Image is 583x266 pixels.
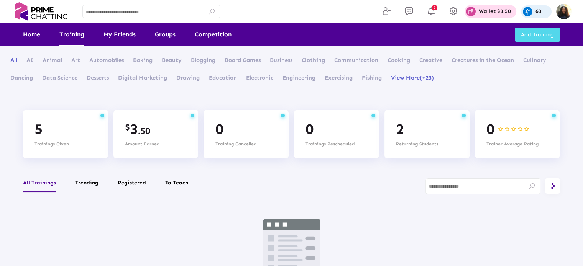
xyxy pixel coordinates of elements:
a: Competition [195,23,232,46]
a: Training [59,23,84,46]
span: .50 [138,125,150,136]
button: Trending [75,178,99,192]
span: Fishing [362,74,382,81]
span: View More(+23) [391,74,434,81]
span: Art [71,57,80,64]
span: Electronic [246,74,273,81]
button: All Trainings [23,178,56,192]
span: Dancing [10,74,33,81]
button: To Teach [165,178,188,192]
button: Add Training [515,28,560,42]
span: Baking [133,57,153,64]
span: Engineering [282,74,315,81]
p: 0 [215,121,277,137]
span: Drawing [176,74,200,81]
img: logo [11,2,71,21]
span: Culinary [523,57,546,64]
span: Board Games [225,57,261,64]
span: Clothing [302,57,325,64]
p: Trainer Average Rating [486,141,549,147]
span: Business [270,57,292,64]
a: Home [23,23,40,46]
span: Creative [419,57,442,64]
span: Blogging [191,57,215,64]
p: Amount Earned [125,141,187,147]
span: Digital Marketing [118,74,167,81]
span: All [10,57,17,64]
button: Registered [118,178,146,192]
span: AI [26,57,33,64]
span: Creatures in the Ocean [452,57,514,64]
span: Beauty [162,57,182,64]
span: Cooking [388,57,410,64]
span: Data Science [42,74,77,81]
a: Groups [155,23,176,46]
p: Trainings Given [34,141,97,147]
p: 0 [305,121,368,137]
img: img [556,4,572,19]
p: Trainings Rescheduled [305,141,368,147]
span: Animal [43,57,62,64]
span: $ [125,121,130,132]
span: 9 [432,5,437,10]
p: 5 [34,121,97,137]
span: Automobiles [89,57,124,64]
a: My Friends [103,23,136,46]
span: Desserts [87,74,109,81]
span: Add Training [521,31,554,38]
p: Wallet $3.50 [479,9,511,14]
p: 2 [396,121,458,137]
p: Returning Students [396,141,458,147]
span: Education [209,74,237,81]
p: Training Cancelled [215,141,277,147]
p: 63 [535,9,542,14]
p: 0 [486,121,494,137]
span: Exercising [325,74,353,81]
p: 3 [125,121,187,137]
span: Communication [334,57,378,64]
